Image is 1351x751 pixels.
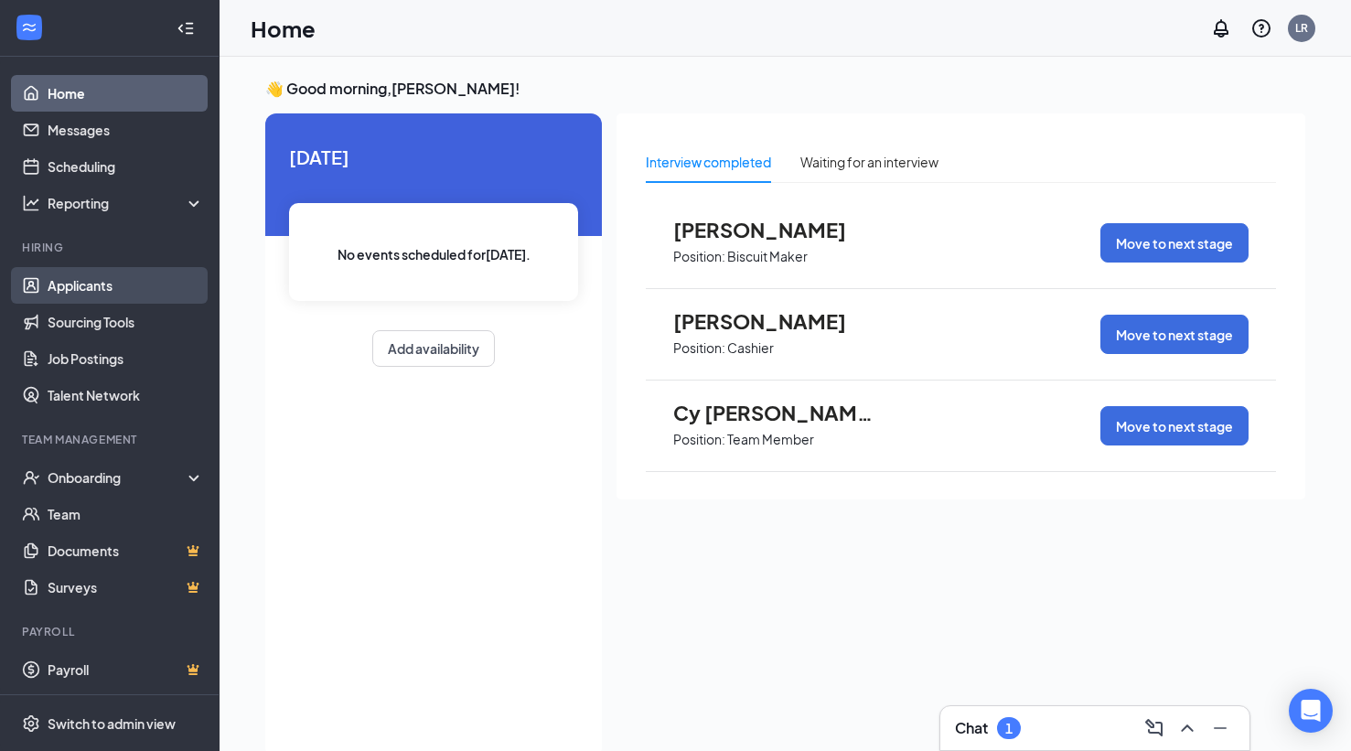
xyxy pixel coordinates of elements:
[265,79,1305,99] h3: 👋 Good morning, [PERSON_NAME] !
[1209,717,1231,739] svg: Minimize
[48,714,176,733] div: Switch to admin view
[289,143,578,171] span: [DATE]
[673,218,874,241] span: [PERSON_NAME]
[22,468,40,487] svg: UserCheck
[1140,713,1169,743] button: ComposeMessage
[48,496,204,532] a: Team
[48,377,204,413] a: Talent Network
[48,468,188,487] div: Onboarding
[1100,315,1249,354] button: Move to next stage
[1210,17,1232,39] svg: Notifications
[673,309,874,333] span: [PERSON_NAME]
[727,339,774,357] p: Cashier
[48,651,204,688] a: PayrollCrown
[1005,721,1013,736] div: 1
[727,431,814,448] p: Team Member
[1206,713,1235,743] button: Minimize
[22,194,40,212] svg: Analysis
[646,152,771,172] div: Interview completed
[48,267,204,304] a: Applicants
[1289,689,1333,733] div: Open Intercom Messenger
[1295,20,1308,36] div: LR
[48,148,204,185] a: Scheduling
[955,718,988,738] h3: Chat
[1143,717,1165,739] svg: ComposeMessage
[48,194,205,212] div: Reporting
[1100,223,1249,263] button: Move to next stage
[22,624,200,639] div: Payroll
[673,401,874,424] span: Cy [PERSON_NAME]
[22,432,200,447] div: Team Management
[338,244,531,264] span: No events scheduled for [DATE] .
[48,304,204,340] a: Sourcing Tools
[48,112,204,148] a: Messages
[48,532,204,569] a: DocumentsCrown
[1100,406,1249,445] button: Move to next stage
[48,340,204,377] a: Job Postings
[251,13,316,44] h1: Home
[800,152,938,172] div: Waiting for an interview
[22,714,40,733] svg: Settings
[673,431,725,448] p: Position:
[48,75,204,112] a: Home
[1250,17,1272,39] svg: QuestionInfo
[22,240,200,255] div: Hiring
[673,248,725,265] p: Position:
[727,248,808,265] p: Biscuit Maker
[372,330,495,367] button: Add availability
[177,19,195,38] svg: Collapse
[1176,717,1198,739] svg: ChevronUp
[20,18,38,37] svg: WorkstreamLogo
[48,569,204,606] a: SurveysCrown
[1173,713,1202,743] button: ChevronUp
[673,339,725,357] p: Position:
